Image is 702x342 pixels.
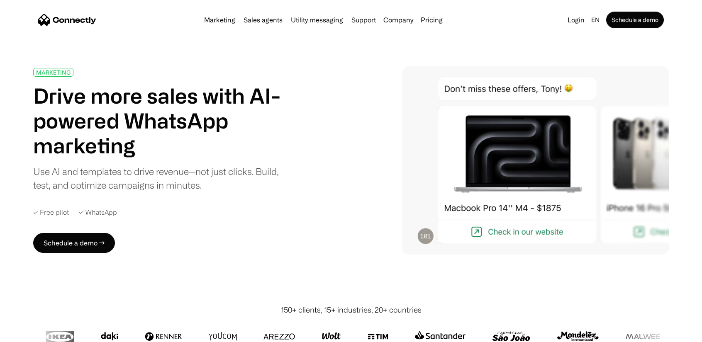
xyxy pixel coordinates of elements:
[79,209,117,216] div: ✓ WhatsApp
[381,14,416,26] div: Company
[38,14,96,26] a: home
[591,14,600,26] div: en
[33,165,290,192] div: Use AI and templates to drive revenue—not just clicks. Build, test, and optimize campaigns in min...
[383,14,413,26] div: Company
[281,304,422,315] div: 150+ clients, 15+ industries, 20+ countries
[33,83,290,158] h1: Drive more sales with AI-powered WhatsApp marketing
[240,17,286,23] a: Sales agents
[417,17,446,23] a: Pricing
[606,12,664,28] a: Schedule a demo
[564,14,588,26] a: Login
[201,17,239,23] a: Marketing
[36,69,71,75] div: MARKETING
[33,209,69,216] div: ✓ Free pilot
[33,233,115,253] a: Schedule a demo →
[288,17,346,23] a: Utility messaging
[348,17,379,23] a: Support
[588,14,604,26] div: en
